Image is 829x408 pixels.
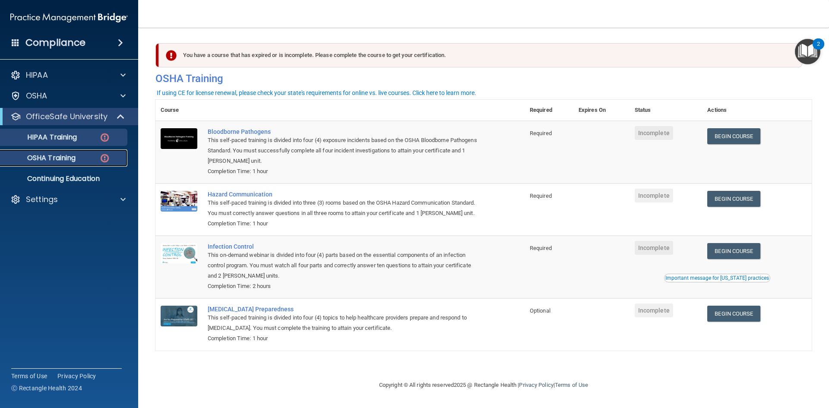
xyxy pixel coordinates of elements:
a: Hazard Communication [208,191,481,198]
p: OSHA Training [6,154,76,162]
a: Bloodborne Pathogens [208,128,481,135]
a: Begin Course [707,191,760,207]
div: This self-paced training is divided into four (4) exposure incidents based on the OSHA Bloodborne... [208,135,481,166]
span: Required [530,245,552,251]
a: Begin Course [707,243,760,259]
div: You have a course that has expired or is incomplete. Please complete the course to get your certi... [159,43,802,67]
a: Privacy Policy [57,372,96,380]
h4: OSHA Training [155,73,812,85]
a: Begin Course [707,128,760,144]
span: Incomplete [635,126,673,140]
span: Required [530,193,552,199]
a: Privacy Policy [519,382,553,388]
div: Completion Time: 1 hour [208,218,481,229]
th: Expires On [573,100,630,121]
p: HIPAA [26,70,48,80]
div: 2 [817,44,820,55]
span: Incomplete [635,189,673,202]
th: Required [525,100,573,121]
div: Completion Time: 1 hour [208,166,481,177]
div: Copyright © All rights reserved 2025 @ Rectangle Health | | [326,371,641,399]
button: Read this if you are a dental practitioner in the state of CA [664,274,770,282]
span: Optional [530,307,551,314]
a: OSHA [10,91,126,101]
p: Settings [26,194,58,205]
div: If using CE for license renewal, please check your state's requirements for online vs. live cours... [157,90,476,96]
a: Begin Course [707,306,760,322]
h4: Compliance [25,37,85,49]
a: Settings [10,194,126,205]
img: danger-circle.6113f641.png [99,132,110,143]
img: PMB logo [10,9,128,26]
div: This self-paced training is divided into three (3) rooms based on the OSHA Hazard Communication S... [208,198,481,218]
p: OfficeSafe University [26,111,108,122]
button: If using CE for license renewal, please check your state's requirements for online vs. live cours... [155,89,478,97]
p: HIPAA Training [6,133,77,142]
button: Open Resource Center, 2 new notifications [795,39,820,64]
p: OSHA [26,91,47,101]
div: Completion Time: 2 hours [208,281,481,291]
span: Incomplete [635,304,673,317]
div: Important message for [US_STATE] practices [665,275,769,281]
th: Course [155,100,203,121]
img: exclamation-circle-solid-danger.72ef9ffc.png [166,50,177,61]
iframe: Drift Widget Chat Controller [786,348,819,381]
div: Completion Time: 1 hour [208,333,481,344]
a: Terms of Use [555,382,588,388]
a: Terms of Use [11,372,47,380]
div: This on-demand webinar is divided into four (4) parts based on the essential components of an inf... [208,250,481,281]
th: Status [630,100,702,121]
span: Ⓒ Rectangle Health 2024 [11,384,82,392]
span: Required [530,130,552,136]
div: This self-paced training is divided into four (4) topics to help healthcare providers prepare and... [208,313,481,333]
a: [MEDICAL_DATA] Preparedness [208,306,481,313]
a: HIPAA [10,70,126,80]
a: OfficeSafe University [10,111,125,122]
p: Continuing Education [6,174,123,183]
a: Infection Control [208,243,481,250]
th: Actions [702,100,812,121]
img: danger-circle.6113f641.png [99,153,110,164]
span: Incomplete [635,241,673,255]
